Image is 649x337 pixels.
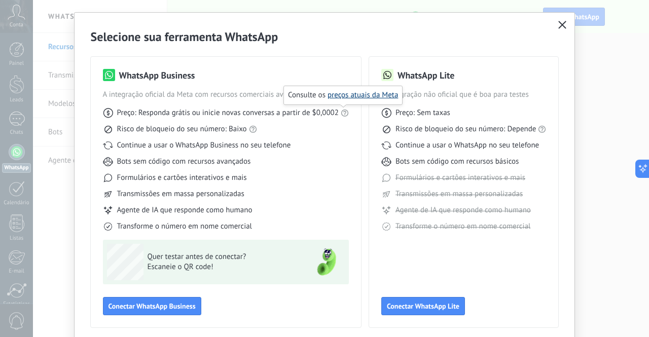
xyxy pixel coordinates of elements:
h2: Selecione sua ferramenta WhatsApp [91,29,559,45]
span: Transmissões em massa personalizadas [395,189,523,199]
span: Continue a usar o WhatsApp no seu telefone [395,140,539,151]
span: Preço: Responda grátis ou inicie novas conversas a partir de $0,0002 [117,108,339,118]
span: A integração oficial da Meta com recursos comerciais avançados [103,90,349,100]
span: Transforme o número em nome comercial [395,221,530,232]
span: Continue a usar o WhatsApp Business no seu telefone [117,140,291,151]
span: Bots sem código com recursos avançados [117,157,251,167]
span: Risco de bloqueio do seu número: Depende [395,124,536,134]
h3: WhatsApp Business [119,69,195,82]
span: Quer testar antes de conectar? [148,252,296,262]
a: preços atuais da Meta [328,90,398,100]
span: Transforme o número em nome comercial [117,221,252,232]
span: Bots sem código com recursos básicos [395,157,519,167]
button: Conectar WhatsApp Lite [381,297,465,315]
span: A integração não oficial que é boa para testes [381,90,547,100]
span: Consulte os [288,90,398,100]
button: Conectar WhatsApp Business [103,297,201,315]
span: Transmissões em massa personalizadas [117,189,244,199]
span: Escaneie o QR code! [148,262,296,272]
img: green-phone.png [308,244,345,280]
span: Conectar WhatsApp Business [109,303,196,310]
span: Formulários e cartões interativos e mais [117,173,247,183]
span: Conectar WhatsApp Lite [387,303,459,310]
h3: WhatsApp Lite [398,69,454,82]
span: Risco de bloqueio do seu número: Baixo [117,124,247,134]
span: Formulários e cartões interativos e mais [395,173,525,183]
span: Agente de IA que responde como humano [395,205,531,215]
span: Agente de IA que responde como humano [117,205,253,215]
span: Preço: Sem taxas [395,108,450,118]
